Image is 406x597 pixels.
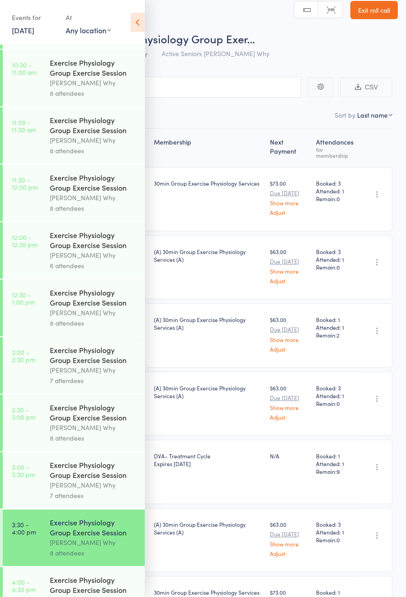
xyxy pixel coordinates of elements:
[316,255,355,263] span: Attended: 1
[3,509,145,566] a: 3:30 -4:00 pmExercise Physiology Group Exercise Session[PERSON_NAME] Why8 attendees
[12,176,38,191] time: 11:30 - 12:00 pm
[154,520,263,536] div: (A) 30min Group Exercise Physiology Services (A)
[3,337,145,394] a: 2:00 -2:30 pmExercise Physiology Group Exercise Session[PERSON_NAME] Why7 attendees
[270,405,309,410] a: Show more
[340,78,392,97] button: CSV
[270,278,309,284] a: Adjust
[50,57,137,78] div: Exercise Physiology Group Exercise Session
[270,452,309,460] div: N/A
[3,222,145,279] a: 12:00 -12:30 pmExercise Physiology Group Exercise Session[PERSON_NAME] Why6 attendees
[357,110,388,119] div: Last name
[270,541,309,547] a: Show more
[154,384,263,400] div: (A) 30min Group Exercise Physiology Services (A)
[316,400,355,407] span: Remain:
[50,422,137,433] div: [PERSON_NAME] Why
[154,588,263,596] div: 30min Group Exercise Physiology Services
[12,61,37,76] time: 10:30 - 11:00 am
[14,77,301,98] input: Search by name
[316,520,355,528] span: Booked: 3
[337,400,340,407] span: 0
[270,395,309,401] small: Due [DATE]
[316,467,355,475] span: Remain:
[12,406,36,420] time: 2:30 - 3:00 pm
[50,402,137,422] div: Exercise Physiology Group Exercise Session
[270,268,309,274] a: Show more
[270,550,309,556] a: Adjust
[154,460,263,467] div: Expires [DATE]
[154,179,263,187] div: 30min Group Exercise Physiology Services
[270,190,309,196] small: Due [DATE]
[316,452,355,460] span: Booked: 1
[50,490,137,501] div: 7 attendees
[270,209,309,215] a: Adjust
[50,250,137,260] div: [PERSON_NAME] Why
[12,119,36,133] time: 11:00 - 11:30 am
[66,10,111,25] div: At
[316,460,355,467] span: Attended: 1
[3,452,145,509] a: 3:00 -3:30 pmExercise Physiology Group Exercise Session[PERSON_NAME] Why7 attendees
[316,392,355,400] span: Attended: 1
[154,452,263,467] div: DVA- Treatment Cycle
[3,280,145,336] a: 12:30 -1:00 pmExercise Physiology Group Exercise Session[PERSON_NAME] Why8 attendees
[50,548,137,558] div: 8 attendees
[337,536,340,544] span: 0
[50,172,137,192] div: Exercise Physiology Group Exercise Session
[316,588,355,596] span: Booked: 1
[337,331,339,339] span: 2
[335,110,355,119] label: Sort by
[316,331,355,339] span: Remain:
[12,521,36,535] time: 3:30 - 4:00 pm
[50,78,137,88] div: [PERSON_NAME] Why
[270,384,309,420] div: $63.00
[270,179,309,215] div: $73.00
[50,307,137,318] div: [PERSON_NAME] Why
[50,88,137,99] div: 8 attendees
[12,291,35,306] time: 12:30 - 1:00 pm
[316,316,355,323] span: Booked: 1
[270,520,309,556] div: $63.00
[50,365,137,375] div: [PERSON_NAME] Why
[270,258,309,265] small: Due [DATE]
[337,195,340,202] span: 0
[90,31,255,46] span: Exercise Physiology Group Exer…
[337,467,340,475] span: 9
[50,433,137,443] div: 8 attendees
[350,1,398,19] a: Exit roll call
[270,200,309,206] a: Show more
[50,203,137,213] div: 8 attendees
[3,107,145,164] a: 11:00 -11:30 amExercise Physiology Group Exercise Session[PERSON_NAME] Why8 attendees
[162,49,269,58] span: Active Seniors [PERSON_NAME] Why
[12,234,37,248] time: 12:00 - 12:30 pm
[316,323,355,331] span: Attended: 1
[50,537,137,548] div: [PERSON_NAME] Why
[66,25,111,35] div: Any location
[50,230,137,250] div: Exercise Physiology Group Exercise Session
[266,133,313,163] div: Next Payment
[50,575,137,595] div: Exercise Physiology Group Exercise Session
[270,316,309,352] div: $63.00
[50,375,137,386] div: 7 attendees
[312,133,359,163] div: Atten­dances
[3,165,145,221] a: 11:30 -12:00 pmExercise Physiology Group Exercise Session[PERSON_NAME] Why8 attendees
[154,316,263,331] div: (A) 30min Group Exercise Physiology Services (A)
[12,25,34,35] a: [DATE]
[3,50,145,106] a: 10:30 -11:00 amExercise Physiology Group Exercise Session[PERSON_NAME] Why8 attendees
[50,517,137,537] div: Exercise Physiology Group Exercise Session
[50,287,137,307] div: Exercise Physiology Group Exercise Session
[316,146,355,158] div: for membership
[316,179,355,187] span: Booked: 3
[316,187,355,195] span: Attended: 1
[50,480,137,490] div: [PERSON_NAME] Why
[12,578,36,593] time: 4:00 - 4:30 pm
[316,536,355,544] span: Remain:
[270,326,309,332] small: Due [DATE]
[270,531,309,537] small: Due [DATE]
[50,318,137,328] div: 8 attendees
[12,463,35,478] time: 3:00 - 3:30 pm
[3,395,145,451] a: 2:30 -3:00 pmExercise Physiology Group Exercise Session[PERSON_NAME] Why8 attendees
[316,195,355,202] span: Remain:
[50,345,137,365] div: Exercise Physiology Group Exercise Session
[50,135,137,145] div: [PERSON_NAME] Why
[270,248,309,284] div: $63.00
[50,460,137,480] div: Exercise Physiology Group Exercise Session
